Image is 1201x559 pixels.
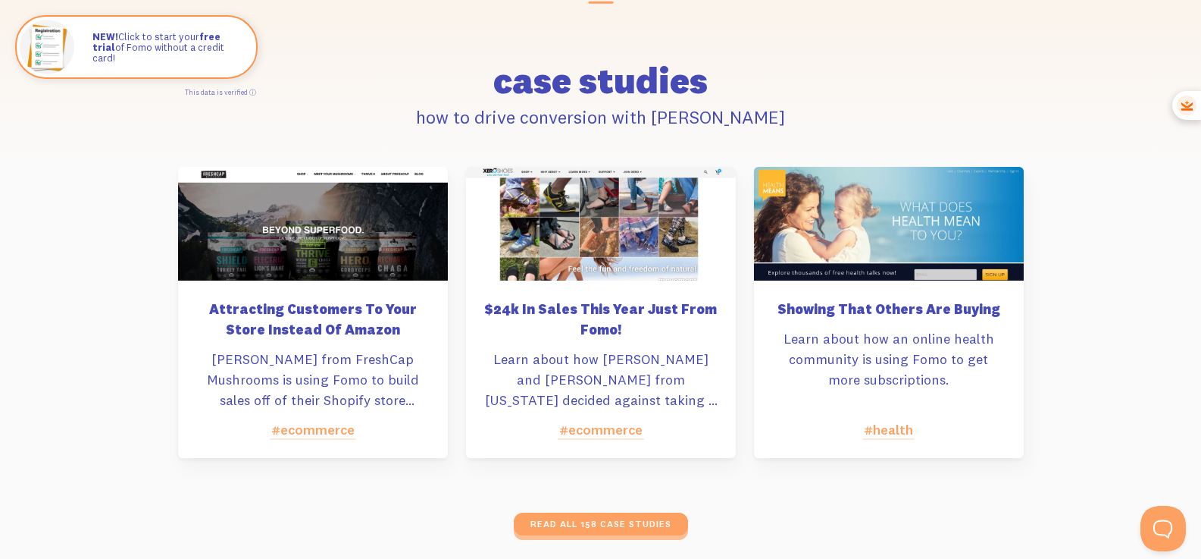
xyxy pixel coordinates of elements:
a: #ecommerce [559,421,643,438]
a: This data is verified ⓘ [185,88,256,96]
h5: Attracting Customers To Your Store Instead Of Amazon [196,299,430,340]
p: [PERSON_NAME] from FreshCap Mushrooms is using Fomo to build sales off of their Shopify store ins... [196,349,430,410]
a: #ecommerce [271,421,355,438]
strong: NEW! [92,30,118,42]
h5: $24k In Sales This Year Just From Fomo! [484,299,718,340]
p: Learn about how [PERSON_NAME] and [PERSON_NAME] from [US_STATE] decided against taking a Shark Ta... [484,349,718,410]
img: Fomo [20,20,74,74]
p: Learn about how an online health community is using Fomo to get more subscriptions. [772,328,1006,390]
a: $24k In Sales This Year Just From Fomo! [484,299,718,349]
a: Showing That Others Are Buying [772,299,1006,328]
strong: free trial [92,30,220,53]
iframe: Help Scout Beacon - Open [1140,506,1186,551]
a: #health [864,421,913,438]
p: how to drive conversion with [PERSON_NAME] [178,103,1024,130]
h2: case studies [178,62,1024,99]
a: Attracting Customers To Your Store Instead Of Amazon [196,299,430,349]
a: read all 158 case studies [514,513,688,535]
p: Click to start your of Fomo without a credit card! [92,31,241,64]
h5: Showing That Others Are Buying [772,299,1006,319]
